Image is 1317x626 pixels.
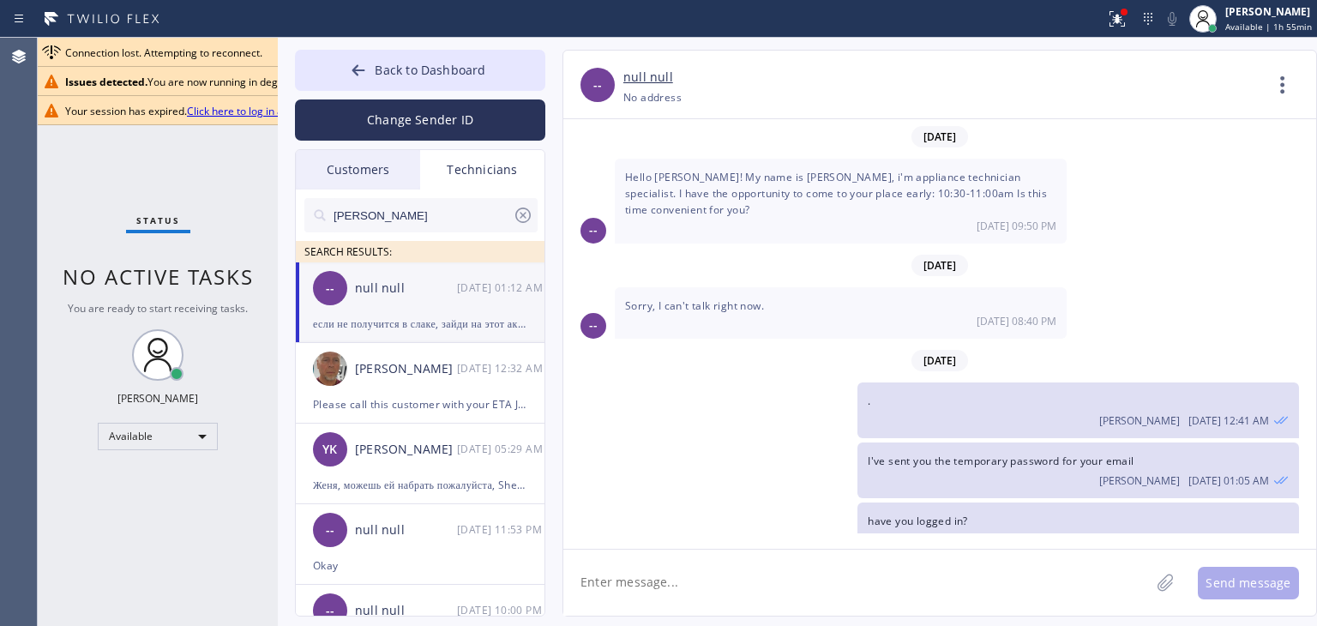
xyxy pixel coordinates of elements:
[375,62,485,78] span: Back to Dashboard
[911,350,968,371] span: [DATE]
[65,104,304,118] span: Your session has expired.
[326,279,334,298] span: --
[868,514,968,528] span: have you logged in?
[457,439,546,459] div: 09/18/2025 9:29 AM
[313,475,527,495] div: Женя, можешь ей набрать пожалуйста, She is crying and shouting, wants to talk to you
[868,394,870,408] span: .
[1099,413,1180,428] span: [PERSON_NAME]
[1225,21,1312,33] span: Available | 1h 55min
[65,45,262,60] span: Connection lost. Attempting to reconnect.
[313,352,347,386] img: d5dde4b83224b5b0dfd88976ef15868e.jpg
[457,358,546,378] div: 09/22/2025 9:32 AM
[593,75,602,95] span: --
[313,394,527,414] div: Please call this customer with your ETA JPPPS5
[1198,567,1299,599] button: Send message
[63,262,254,291] span: No active tasks
[615,287,1067,339] div: 07/10/2025 9:40 AM
[457,520,546,539] div: 09/17/2025 9:53 AM
[313,556,527,575] div: Okay
[857,503,1299,558] div: 09/22/2025 9:05 AM
[623,87,682,107] div: No address
[65,75,1088,89] div: You are now running in degraded mode and some functionality might be affected. Refresh or contact...
[355,601,457,621] div: null null
[68,301,248,316] span: You are ready to start receiving tasks.
[332,198,513,232] input: Search
[623,68,673,87] a: null null
[1225,4,1312,19] div: [PERSON_NAME]
[322,440,337,460] span: YK
[98,423,218,450] div: Available
[589,316,598,335] span: --
[615,159,1067,244] div: 04/07/2025 9:50 AM
[911,255,968,276] span: [DATE]
[355,279,457,298] div: null null
[1099,473,1180,488] span: [PERSON_NAME]
[977,219,1056,233] span: [DATE] 09:50 PM
[420,150,544,190] div: Technicians
[295,99,545,141] button: Change Sender ID
[296,150,420,190] div: Customers
[857,382,1299,438] div: 09/22/2025 9:41 AM
[326,521,334,540] span: --
[589,220,598,240] span: --
[625,298,764,313] span: Sorry, I can't talk right now.
[977,314,1056,328] span: [DATE] 08:40 PM
[295,50,545,91] button: Back to Dashboard
[355,521,457,540] div: null null
[625,170,1047,217] span: Hello [PERSON_NAME]! My name is [PERSON_NAME], i'm appliance technician specialist. I have the op...
[355,440,457,460] div: [PERSON_NAME]
[136,214,180,226] span: Status
[65,75,147,89] b: Issues detected.
[457,600,546,620] div: 08/28/2025 9:00 AM
[1188,413,1269,428] span: [DATE] 12:41 AM
[187,104,304,118] a: Click here to log in again
[117,391,198,406] div: [PERSON_NAME]
[868,454,1134,468] span: I've sent you the temporary password for your email
[304,244,392,259] span: SEARCH RESULTS:
[911,126,968,147] span: [DATE]
[857,442,1299,498] div: 09/22/2025 9:05 AM
[1160,7,1184,31] button: Mute
[1188,473,1269,488] span: [DATE] 01:05 AM
[326,601,334,621] span: --
[457,278,546,298] div: 09/22/2025 9:12 AM
[313,314,527,334] div: если не получится в слаке, зайди на этот аккаунт просто в телефоне, на почту я имею ввиду, т выбе...
[355,359,457,379] div: [PERSON_NAME]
